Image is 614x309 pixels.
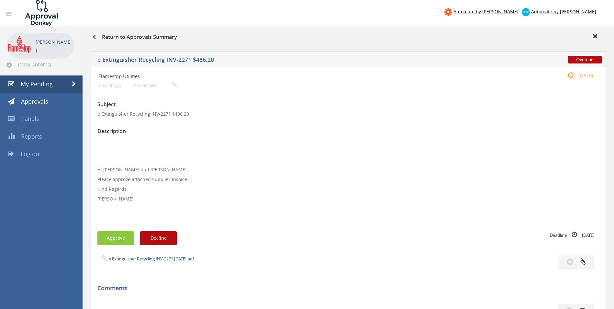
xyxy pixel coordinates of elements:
button: Approve [97,231,134,245]
span: Overdue [568,56,602,63]
small: [DATE] [561,72,593,79]
span: Log out [21,150,41,158]
small: 0 comments... [134,83,177,88]
h5: e Extinguisher Recycling INV-2271 $486.20 [97,57,450,65]
span: Automate by [PERSON_NAME] [531,8,596,15]
h3: Return to Approvals Summary [92,34,177,40]
small: a month ago [98,83,121,88]
p: Hi [PERSON_NAME] and [PERSON_NAME], [97,166,599,173]
span: Approvals [21,97,48,105]
h5: Comments [97,285,594,292]
p: [PERSON_NAME] [97,196,599,202]
span: Panels [21,115,39,122]
h3: Description [97,129,599,134]
p: Please approve attached Supplier Invoice. [97,176,599,183]
img: zapier-logomark.png [444,8,452,16]
span: Automate by [PERSON_NAME] [453,8,519,15]
span: [EMAIL_ADDRESS][DOMAIN_NAME] [18,62,73,67]
h4: Flamestop Utilities [98,74,515,79]
p: Kind Regards [97,186,599,192]
small: Deadline [DATE] [550,231,594,238]
span: Reports [21,132,42,140]
p: e Extinguisher Recycling INV-2271 $486.20 [97,111,599,117]
span: My Pending [21,80,53,88]
button: Decline [140,231,177,245]
p: [PERSON_NAME] [36,38,71,54]
a: e Extinguisher Recycling INV-2271 [DATE].pdf [109,256,194,262]
img: xero-logo.png [522,8,530,16]
h3: Subject [97,102,599,108]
